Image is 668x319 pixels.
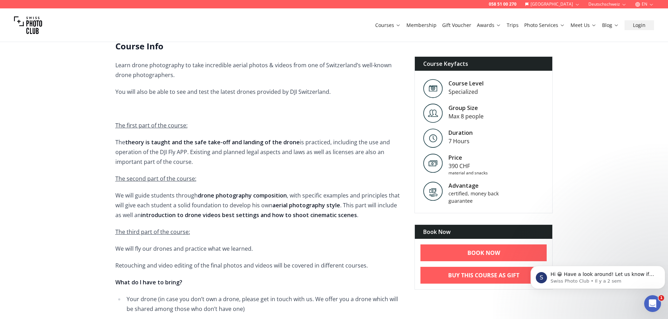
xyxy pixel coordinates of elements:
button: Membership [404,20,439,30]
div: Course Level [448,79,484,87]
b: Buy This Course As Gift [448,271,519,279]
img: Level [423,104,443,123]
p: You will also be able to see and test the latest drones provided by DJI Switzerland. [115,87,403,97]
div: Book Now [415,225,553,239]
div: Advantage [448,181,508,190]
p: The is practiced, including the use and operation of the DJI Fly APP. Existing and planned legal ... [115,137,403,167]
img: Level [423,129,443,148]
button: Trips [504,20,521,30]
img: Price [423,153,443,173]
a: Courses [375,22,401,29]
strong: introduction to drone videos best settings and how to shoot cinematic scenes [141,211,357,219]
button: Awards [474,20,504,30]
li: Your drone (in case you don’t own a drone, please get in touch with us. We offer you a drone whic... [124,294,403,314]
p: We will fly our drones and practice what we learned. [115,244,403,254]
div: material and snacks [448,170,488,176]
img: Advantage [423,181,443,201]
button: Courses [372,20,404,30]
img: Level [423,79,443,98]
p: Learn drone photography to take incredible aerial photos & videos from one of Switzerland’s well-... [115,60,403,80]
b: BOOK NOW [467,249,500,257]
div: Max 8 people [448,112,484,120]
a: Trips [507,22,519,29]
strong: theory is taught and the safe take-off and landing of the drone [125,138,300,146]
div: 7 Hours [448,137,473,145]
div: Specialized [448,87,484,96]
button: Login [625,20,654,30]
p: Retouching and video editing of the final photos and videos will be covered in different courses. [115,261,403,270]
u: The second part of the course: [115,175,196,182]
a: Awards [477,22,501,29]
button: Meet Us [568,20,599,30]
span: 1 [659,295,664,301]
div: certified, money back guarantee [448,190,508,204]
h2: Course Info [115,41,403,52]
a: Blog [602,22,619,29]
a: Meet Us [571,22,596,29]
div: Course Keyfacts [415,56,553,70]
u: The third part of the course: [115,228,190,236]
img: Swiss photo club [14,11,42,39]
iframe: Intercom live chat [644,295,661,312]
p: We will guide students through , with specific examples and principles that will give each studen... [115,190,403,220]
u: The first part of the course: [115,122,188,129]
div: Duration [448,129,473,137]
button: Gift Voucher [439,20,474,30]
a: Buy This Course As Gift [420,267,547,284]
strong: aerial photography style [272,201,340,209]
div: 390 CHF [448,162,488,170]
button: Photo Services [521,20,568,30]
a: BOOK NOW [420,244,547,261]
div: Group Size [448,104,484,112]
button: Blog [599,20,622,30]
iframe: Intercom notifications message [528,251,668,300]
a: Gift Voucher [442,22,471,29]
a: Membership [406,22,437,29]
div: Price [448,153,488,162]
a: 058 51 00 270 [489,1,517,7]
strong: drone photography composition [198,192,287,199]
strong: What do I have to bring? [115,278,182,286]
a: Photo Services [524,22,565,29]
